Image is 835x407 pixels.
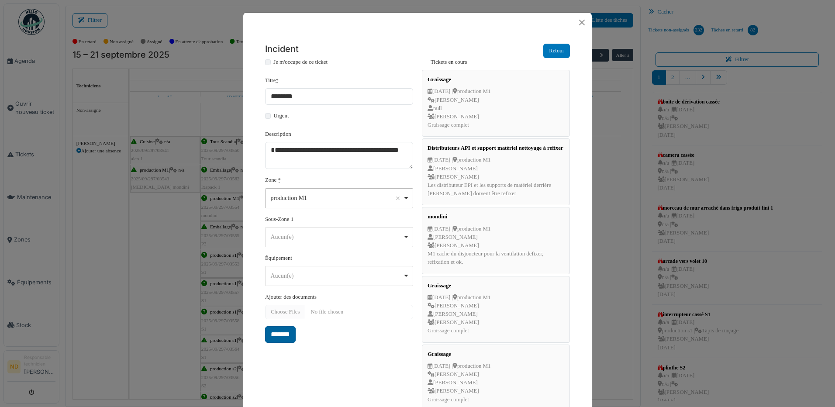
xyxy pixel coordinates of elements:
a: Graissage [DATE] |production M1 [PERSON_NAME] [PERSON_NAME] [PERSON_NAME] Graissage complet [422,276,570,343]
a: mondini [DATE] |production M1 [PERSON_NAME] [PERSON_NAME] M1 cache du disjoncteur pour la ventila... [422,207,570,274]
label: Tickets en cours [422,58,570,66]
a: Graissage [DATE] |production M1 [PERSON_NAME] null [PERSON_NAME] Graissage complet [422,70,570,137]
div: Distributeurs API et support matériel nettoyage à refixer [426,142,566,154]
label: Zone [265,176,276,184]
div: [DATE] | production M1 [PERSON_NAME] [PERSON_NAME] [426,223,566,267]
div: production M1 [271,193,403,203]
div: Graissage [426,280,566,292]
button: Close [576,16,588,29]
abbr: Requis [276,77,278,83]
div: [DATE] | production M1 [PERSON_NAME] [PERSON_NAME] [426,154,566,198]
div: [DATE] | production M1 [PERSON_NAME] [PERSON_NAME] [PERSON_NAME] [426,360,566,404]
div: Graissage [426,74,566,86]
a: Distributeurs API et support matériel nettoyage à refixer [DATE] |production M1 [PERSON_NAME] [PE... [422,138,570,205]
label: Description [265,130,291,138]
abbr: required [278,177,281,183]
button: Remove item: '11106' [393,194,402,203]
p: Graissage complet [428,121,564,129]
label: Sous-Zone 1 [265,215,293,224]
div: [DATE] | production M1 [PERSON_NAME] null [PERSON_NAME] [426,86,566,129]
label: Titre [265,76,279,85]
button: Retour [543,44,570,58]
div: Aucun(e) [271,232,403,241]
label: Équipement [265,254,292,262]
label: Je m'occupe de ce ticket [273,58,328,66]
div: mondini [426,211,566,223]
label: Ajouter des documents [265,293,317,301]
p: Graissage complet [428,327,564,335]
p: Graissage complet [428,396,564,404]
h5: Incident [265,44,299,55]
div: Graissage [426,348,566,360]
div: [DATE] | production M1 [PERSON_NAME] [PERSON_NAME] [PERSON_NAME] [426,292,566,335]
p: Les distributeur EPI et les supports de matériel derrière [PERSON_NAME] doivent être refixer [428,181,564,198]
p: M1 cache du disjoncteur pour la ventilation defixer, refixation et ok. [428,250,564,266]
div: Aucun(e) [271,271,403,280]
label: Urgent [273,112,289,120]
